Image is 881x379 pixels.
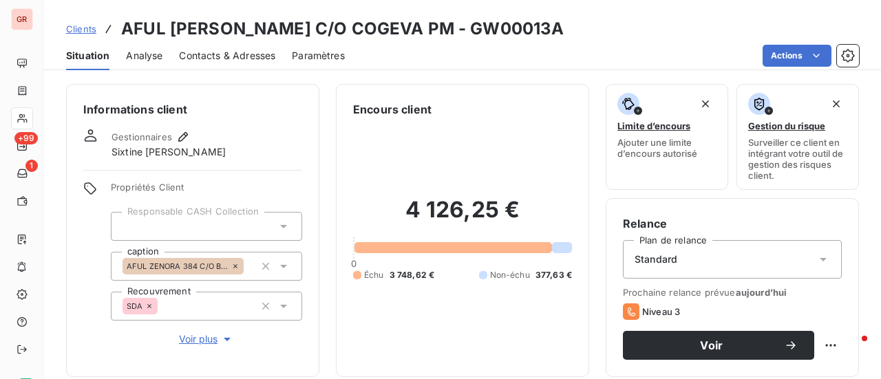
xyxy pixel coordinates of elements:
input: Ajouter une valeur [158,300,169,312]
span: Gestion du risque [748,120,825,131]
span: SDA [127,302,142,310]
span: 377,63 € [535,269,572,281]
span: Paramètres [292,49,345,63]
span: Surveiller ce client en intégrant votre outil de gestion des risques client. [748,137,847,181]
h2: 4 126,25 € [353,196,572,237]
input: Ajouter une valeur [123,220,134,232]
span: +99 [14,132,38,144]
button: Actions [763,45,831,67]
span: Clients [66,23,96,34]
button: Voir plus [111,332,302,347]
a: Clients [66,22,96,36]
h6: Informations client [83,101,302,118]
button: Gestion du risqueSurveiller ce client en intégrant votre outil de gestion des risques client. [736,84,859,190]
h6: Encours client [353,101,432,118]
span: Niveau 3 [642,306,680,317]
span: Analyse [126,49,162,63]
span: Échu [364,269,384,281]
span: Voir [639,340,784,351]
span: Prochaine relance prévue [623,287,842,298]
span: Sixtine [PERSON_NAME] [112,145,226,159]
span: Standard [635,252,677,266]
span: Ajouter une limite d’encours autorisé [617,137,717,159]
span: 0 [351,258,357,269]
iframe: Intercom live chat [834,332,867,365]
h6: Relance [623,215,842,232]
span: 3 748,62 € [390,269,435,281]
span: 1 [25,160,38,172]
span: Limite d’encours [617,120,690,131]
input: Ajouter une valeur [244,260,255,272]
button: Voir [623,331,814,360]
span: AFUL ZENORA 384 C/O BNP REPM [127,262,229,270]
span: Contacts & Adresses [179,49,275,63]
span: Voir plus [179,332,234,346]
span: Propriétés Client [111,182,302,201]
h3: AFUL [PERSON_NAME] C/O COGEVA PM - GW00013A [121,17,564,41]
span: Situation [66,49,109,63]
span: aujourd’hui [736,287,787,298]
span: Non-échu [490,269,530,281]
button: Limite d’encoursAjouter une limite d’encours autorisé [606,84,728,190]
span: Gestionnaires [112,131,172,142]
div: GR [11,8,33,30]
